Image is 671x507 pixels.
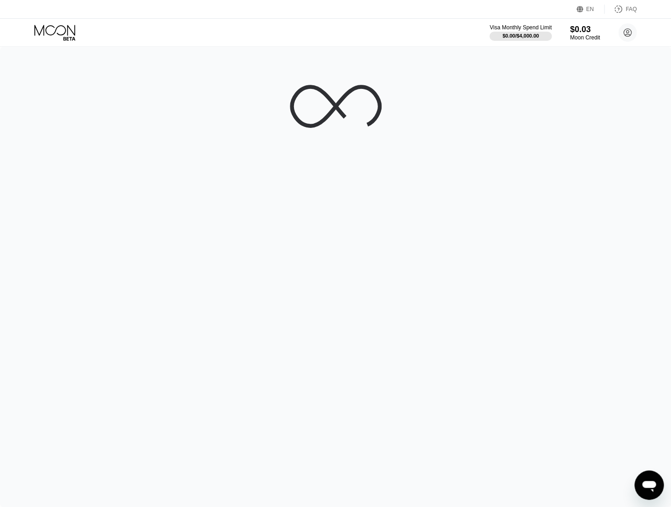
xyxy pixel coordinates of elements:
div: Visa Monthly Spend Limit [489,24,551,31]
div: Visa Monthly Spend Limit$0.00/$4,000.00 [489,24,551,41]
iframe: Button to launch messaging window [634,470,664,500]
div: FAQ [604,5,637,14]
div: $0.03 [570,25,600,34]
div: Moon Credit [570,34,600,41]
div: $0.03Moon Credit [570,25,600,41]
div: EN [586,6,594,12]
div: $0.00 / $4,000.00 [502,33,539,39]
div: FAQ [626,6,637,12]
div: EN [577,5,604,14]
